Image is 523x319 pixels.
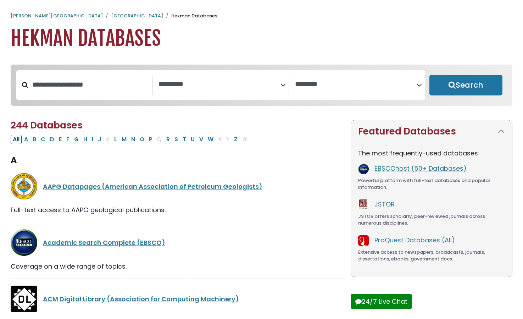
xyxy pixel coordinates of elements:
a: [GEOGRAPHIC_DATA] [111,12,163,19]
a: Academic Search Complete (EBSCO) [43,238,165,247]
nav: breadcrumb [11,12,512,20]
button: Filter Results M [119,135,129,144]
div: Alpha-list to filter by first letter of database name [11,134,250,143]
button: Filter Results Z [232,135,240,144]
a: EBSCOhost (50+ Databases) [374,164,467,173]
button: Filter Results W [206,135,216,144]
button: All [11,135,22,144]
button: Filter Results G [72,135,81,144]
button: Filter Results P [147,135,155,144]
p: The most frequently-used databases [358,148,505,158]
button: Filter Results T [180,135,188,144]
button: Filter Results L [112,135,119,144]
button: Filter Results J [96,135,104,144]
button: Filter Results B [30,135,38,144]
button: Filter Results R [164,135,172,144]
div: Full-text access to AAPG geological publications. [11,205,342,215]
button: Featured Databases [351,120,512,143]
button: Filter Results A [22,135,30,144]
textarea: Search [295,81,417,88]
button: 24/7 Live Chat [351,294,412,309]
div: Coverage on a wide range of topics. [11,262,342,271]
h3: A [11,155,342,166]
span: 244 Databases [11,119,83,132]
a: ACM Digital Library (Association for Computing Machinery) [43,295,239,303]
button: Submit for Search Results [429,75,503,95]
button: Filter Results F [64,135,72,144]
button: Filter Results O [138,135,146,144]
a: AAPG Datapages (American Association of Petroleum Geologists) [43,182,262,191]
input: Search database by title or keyword [28,79,152,90]
div: Powerful platform with full-text databases and popular information. [358,177,505,191]
button: Filter Results C [39,135,48,144]
li: Hekman Databases [163,12,217,20]
button: Filter Results V [197,135,205,144]
button: Filter Results N [129,135,137,144]
textarea: Search [158,81,280,88]
button: Filter Results D [48,135,56,144]
a: [PERSON_NAME][GEOGRAPHIC_DATA] [11,12,103,19]
div: JSTOR offers scholarly, peer-reviewed journals across numerous disciplines. [358,213,505,227]
button: Filter Results H [81,135,89,144]
a: JSTOR [374,200,395,209]
button: Filter Results U [189,135,197,144]
nav: Search filters [11,65,512,106]
div: Extensive access to newspapers, broadcasts, journals, dissertations, ebooks, government docs. [358,249,505,263]
button: Filter Results E [57,135,64,144]
button: Filter Results S [172,135,180,144]
button: Filter Results I [90,135,95,144]
a: ProQuest Databases (All) [374,236,455,244]
h1: Hekman Databases [11,27,512,50]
